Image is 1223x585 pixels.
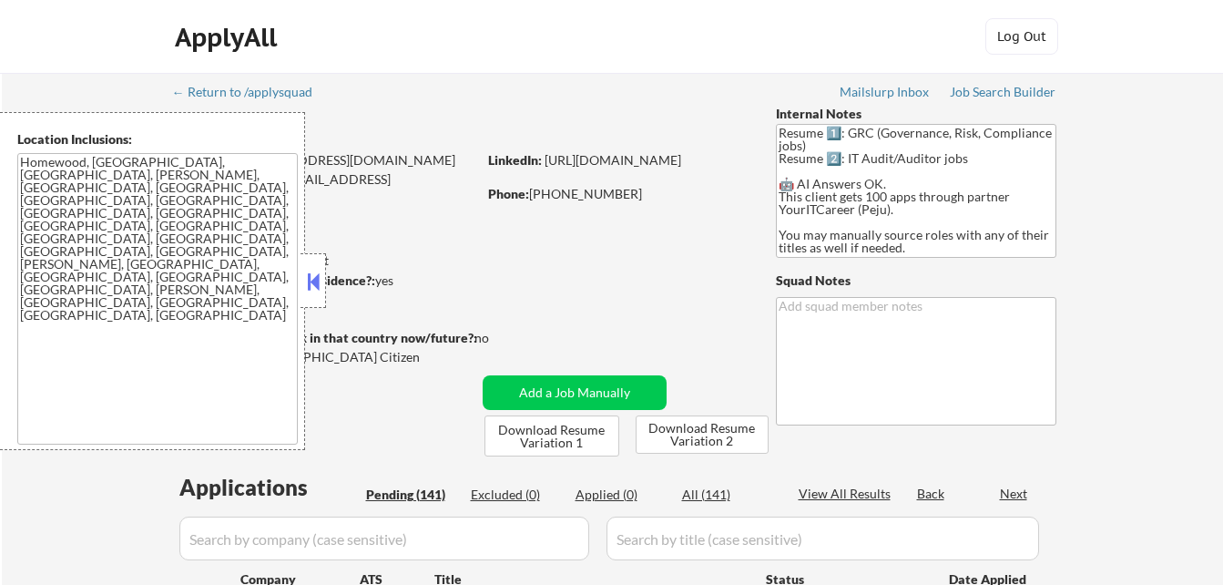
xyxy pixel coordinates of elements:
button: Download Resume Variation 2 [636,416,769,454]
a: Job Search Builder [950,85,1056,103]
div: Squad Notes [776,272,1056,290]
a: Mailslurp Inbox [840,85,931,103]
a: ← Return to /applysquad [172,85,330,103]
div: Next [1000,485,1029,503]
div: Mailslurp Inbox [840,86,931,98]
div: ← Return to /applysquad [172,86,330,98]
button: Log Out [985,18,1058,55]
div: View All Results [799,485,896,503]
div: Internal Notes [776,105,1056,123]
div: [PERSON_NAME] [174,118,548,141]
button: Download Resume Variation 1 [484,416,619,457]
div: Back [917,485,946,503]
input: Search by company (case sensitive) [179,517,589,560]
div: Applied (0) [576,486,667,504]
input: Search by title (case sensitive) [606,517,1039,560]
strong: Phone: [488,186,529,201]
div: Job Search Builder [950,86,1056,98]
strong: LinkedIn: [488,152,542,168]
div: Excluded (0) [471,486,562,504]
div: Yes, I am a [DEMOGRAPHIC_DATA] Citizen [174,348,482,366]
div: [PHONE_NUMBER] [488,185,746,203]
div: ApplyAll [175,22,282,53]
div: no [474,329,526,347]
a: [URL][DOMAIN_NAME] [545,152,681,168]
div: Applications [179,477,360,498]
div: All (141) [682,486,773,504]
button: Add a Job Manually [483,375,667,410]
div: Pending (141) [366,486,457,504]
div: Location Inclusions: [17,130,298,149]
